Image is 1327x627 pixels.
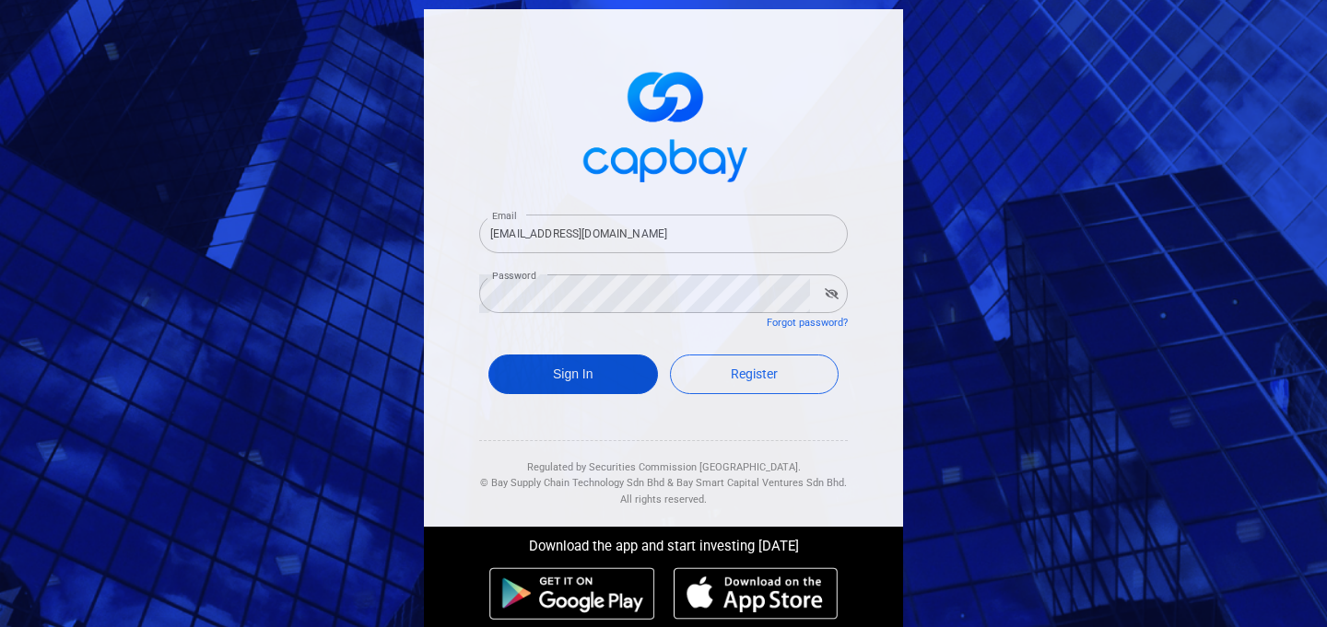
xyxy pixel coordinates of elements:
button: Sign In [488,354,658,394]
a: Register [670,354,840,394]
img: android [489,567,655,621]
a: Forgot password? [767,317,848,329]
span: Register [731,366,778,381]
img: logo [571,55,756,192]
label: Password [492,269,536,283]
div: Download the app and start investing [DATE] [410,527,917,558]
img: ios [674,567,838,621]
div: Regulated by Securities Commission [GEOGRAPHIC_DATA]. & All rights reserved. [479,441,848,508]
label: Email [492,209,516,223]
span: © Bay Supply Chain Technology Sdn Bhd [480,477,664,489]
span: Bay Smart Capital Ventures Sdn Bhd. [676,477,847,489]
